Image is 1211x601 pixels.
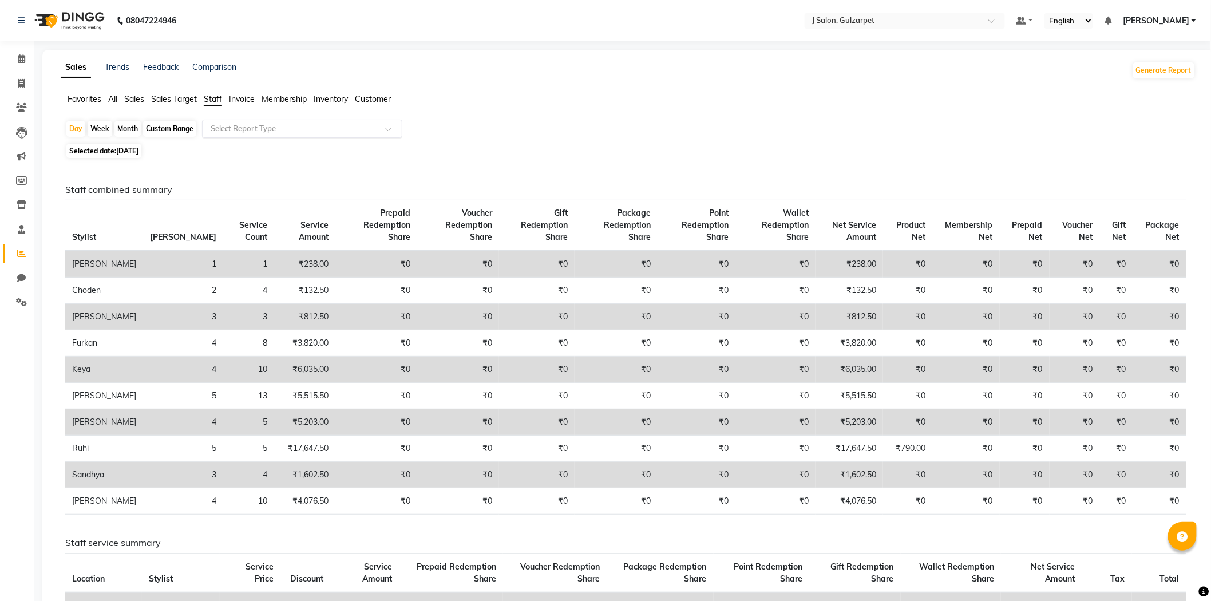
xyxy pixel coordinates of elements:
td: ₹0 [658,251,736,278]
span: Service Count [239,220,267,242]
td: ₹0 [883,330,932,357]
td: ₹0 [1050,251,1099,278]
td: ₹0 [575,409,658,436]
td: ₹0 [335,409,417,436]
td: ₹0 [658,436,736,462]
td: ₹0 [658,462,736,488]
td: ₹0 [499,304,575,330]
td: 4 [143,409,223,436]
td: ₹0 [1099,409,1133,436]
td: ₹0 [575,330,658,357]
td: ₹0 [417,409,499,436]
td: ₹0 [575,357,658,383]
td: ₹0 [1050,304,1099,330]
span: Wallet Redemption Share [919,562,994,584]
td: ₹238.00 [816,251,883,278]
span: Voucher Net [1062,220,1093,242]
td: ₹0 [1099,436,1133,462]
td: ₹0 [1050,488,1099,515]
span: Wallet Redemption Share [762,208,809,242]
td: ₹6,035.00 [816,357,883,383]
td: [PERSON_NAME] [65,304,143,330]
td: ₹0 [1133,304,1186,330]
span: Stylist [149,574,173,584]
span: Membership [262,94,307,104]
td: [PERSON_NAME] [65,488,143,515]
span: Sales Target [151,94,197,104]
b: 08047224946 [126,5,176,37]
td: ₹0 [417,304,499,330]
td: ₹0 [1133,330,1186,357]
div: Month [114,121,141,137]
span: Package Redemption Share [604,208,651,242]
td: ₹0 [1000,462,1050,488]
td: [PERSON_NAME] [65,383,143,409]
span: Prepaid Net [1012,220,1043,242]
td: ₹0 [735,488,816,515]
td: 3 [223,304,274,330]
td: ₹0 [499,330,575,357]
span: Package Redemption Share [624,562,707,584]
span: All [108,94,117,104]
td: ₹0 [335,462,417,488]
td: ₹0 [658,409,736,436]
span: Point Redemption Share [682,208,729,242]
td: ₹0 [1133,357,1186,383]
td: ₹0 [1000,330,1050,357]
td: ₹0 [417,488,499,515]
span: Membership Net [945,220,993,242]
td: ₹0 [575,383,658,409]
td: ₹0 [1133,488,1186,515]
span: Staff [204,94,222,104]
h6: Staff service summary [65,537,1186,548]
td: ₹0 [1050,357,1099,383]
td: 13 [223,383,274,409]
td: ₹1,602.50 [816,462,883,488]
span: Gift Redemption Share [831,562,894,584]
td: ₹0 [1099,330,1133,357]
span: Net Service Amount [1031,562,1075,584]
td: ₹5,515.50 [816,383,883,409]
td: ₹0 [735,278,816,304]
td: ₹0 [735,436,816,462]
td: ₹4,076.50 [816,488,883,515]
td: 2 [143,278,223,304]
td: ₹0 [1000,436,1050,462]
td: ₹5,203.00 [816,409,883,436]
span: Net Service Amount [832,220,876,242]
td: ₹0 [335,488,417,515]
span: Favorites [68,94,101,104]
button: Generate Report [1133,62,1194,78]
td: ₹0 [575,488,658,515]
td: 4 [143,357,223,383]
td: ₹0 [1099,304,1133,330]
span: Service Amount [363,562,393,584]
td: ₹4,076.50 [274,488,336,515]
span: Customer [355,94,391,104]
td: ₹0 [575,462,658,488]
span: Discount [290,574,323,584]
td: ₹0 [417,436,499,462]
td: ₹0 [575,251,658,278]
img: logo [29,5,108,37]
td: 10 [223,488,274,515]
td: ₹0 [932,304,999,330]
td: ₹0 [883,383,932,409]
span: [PERSON_NAME] [1123,15,1189,27]
td: ₹0 [932,409,999,436]
td: ₹0 [658,304,736,330]
td: ₹812.50 [816,304,883,330]
td: ₹0 [883,462,932,488]
td: ₹0 [575,278,658,304]
td: 5 [223,409,274,436]
td: ₹0 [735,304,816,330]
span: Prepaid Redemption Share [363,208,410,242]
td: ₹1,602.50 [274,462,336,488]
td: ₹3,820.00 [274,330,336,357]
td: ₹0 [658,357,736,383]
span: Service Price [246,562,274,584]
td: Ruhi [65,436,143,462]
td: ₹0 [575,304,658,330]
td: ₹0 [499,383,575,409]
span: Tax [1111,574,1125,584]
